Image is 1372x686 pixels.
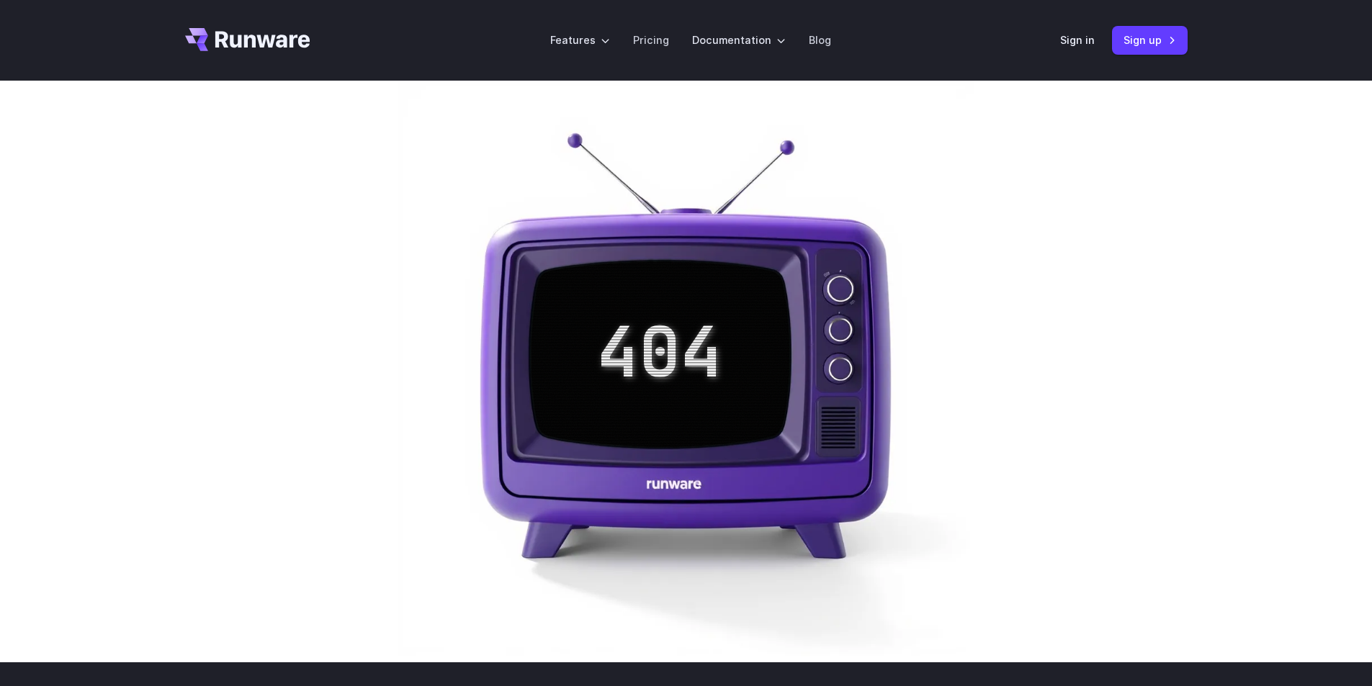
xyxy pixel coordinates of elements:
img: Purple 3d television [398,81,974,656]
label: Documentation [692,32,786,48]
a: Sign in [1060,32,1095,48]
label: Features [550,32,610,48]
a: Sign up [1112,26,1188,54]
a: Go to / [185,28,310,51]
a: Pricing [633,32,669,48]
a: Blog [809,32,831,48]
